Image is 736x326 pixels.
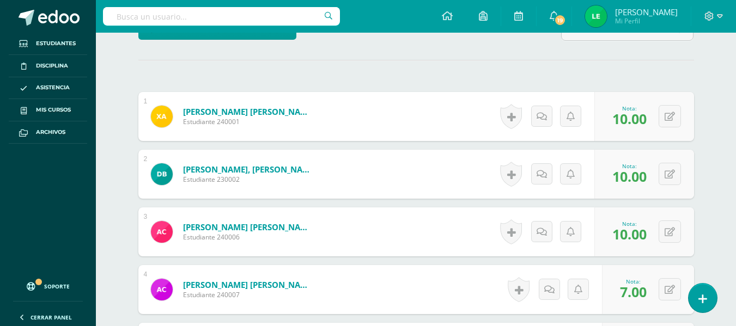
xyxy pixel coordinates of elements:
a: [PERSON_NAME] [PERSON_NAME] [183,279,314,290]
img: c05d88d51a661f6ef7659b62227afe8b.png [151,163,173,185]
div: Nota: [612,162,647,170]
img: 8b67775ae9872dce6949a5ca30a0add6.png [151,221,173,243]
span: 10.00 [612,109,647,128]
span: Mi Perfil [615,16,678,26]
div: Nota: [620,278,647,285]
a: [PERSON_NAME] [PERSON_NAME] [183,222,314,232]
a: Mis cursos [9,99,87,121]
span: 10.00 [612,225,647,243]
a: Disciplina [9,55,87,77]
div: Nota: [612,104,647,112]
img: 87f8b4f50fcd3f918d4dd3ea9deda711.png [151,279,173,300]
a: [PERSON_NAME] [PERSON_NAME] [183,106,314,117]
a: [PERSON_NAME], [PERSON_NAME] [183,164,314,175]
input: Busca un usuario... [103,7,340,26]
span: Estudiante 240007 [183,290,314,299]
a: Asistencia [9,77,87,100]
span: Estudiante 240006 [183,232,314,242]
span: Estudiante 230002 [183,175,314,184]
img: d151e89a44760d321267b6b46dfe7c6b.png [151,106,173,127]
span: Cerrar panel [31,313,72,321]
span: 19 [554,14,566,26]
img: d580e479f0b33803020bb6858830c2e7.png [585,5,607,27]
span: Archivos [36,128,65,137]
span: Soporte [44,282,70,290]
span: 7.00 [620,282,647,301]
span: Estudiante 240001 [183,117,314,126]
div: Nota: [612,220,647,227]
a: Archivos [9,121,87,144]
a: Estudiantes [9,33,87,55]
span: Estudiantes [36,39,76,48]
span: Disciplina [36,61,68,70]
a: Soporte [13,272,83,298]
span: 10.00 [612,167,647,186]
span: Mis cursos [36,106,71,114]
span: Asistencia [36,83,70,92]
span: [PERSON_NAME] [615,7,678,17]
